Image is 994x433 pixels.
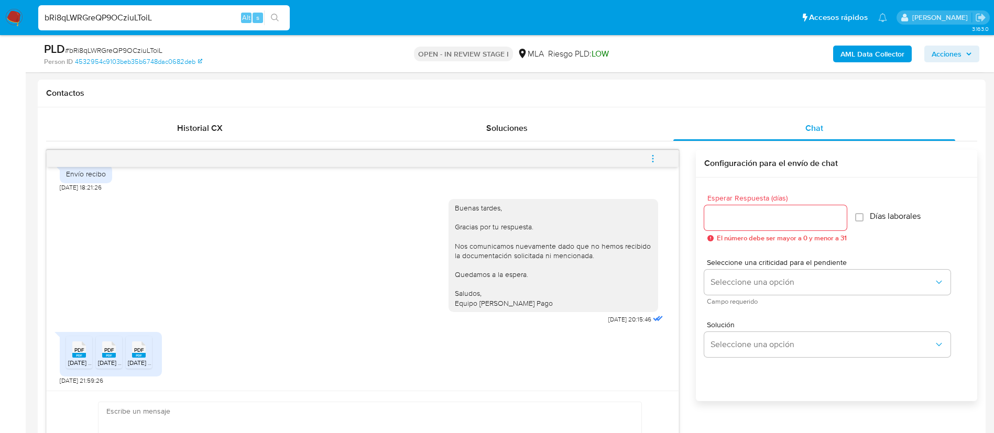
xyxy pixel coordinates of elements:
span: Riesgo PLD: [548,48,609,60]
button: AML Data Collector [833,46,912,62]
span: PDF [74,347,84,353]
button: Acciones [924,46,979,62]
b: AML Data Collector [840,46,904,62]
span: Seleccione una opción [711,277,934,287]
p: OPEN - IN REVIEW STAGE I [414,47,513,61]
span: [DATE] AS.pdf [68,358,106,367]
span: [DATE] 20:15:46 [608,315,651,324]
span: Alt [242,13,250,23]
span: Historial CX [177,122,223,134]
b: Person ID [44,57,73,66]
span: Accesos rápidos [809,12,868,23]
span: Seleccione una criticidad para el pendiente [707,259,953,266]
span: Acciones [932,46,962,62]
span: Campo requerido [707,299,953,304]
h3: Configuración para el envío de chat [704,158,969,169]
div: MLA [517,48,544,60]
span: Esperar Respuesta (días) [707,194,850,202]
span: [DATE] 18:21:26 [60,183,102,192]
span: PDF [104,347,114,353]
div: Envío recibo [66,169,106,179]
input: Días laborales [855,213,864,221]
a: Notificaciones [878,13,887,22]
button: menu-action [636,146,670,171]
span: 3.163.0 [972,25,989,33]
a: 4532954c9103beb35b6748dac0682deb [75,57,202,66]
span: LOW [592,48,609,60]
span: s [256,13,259,23]
p: maria.acosta@mercadolibre.com [912,13,971,23]
span: Soluciones [486,122,528,134]
span: [DATE] AS.pdf [128,358,166,367]
span: [DATE] 21:59:26 [60,376,103,385]
button: Seleccione una opción [704,332,951,357]
span: Días laborales [870,211,921,221]
span: PDF [134,347,144,353]
span: Seleccione una opción [711,339,934,350]
span: # bRi8qLWRGreQP9OCziuLToiL [65,45,162,55]
span: El número debe ser mayor a 0 y menor a 31 [717,235,847,242]
div: Buenas tardes, Gracias por tu respuesta. Nos comunicamos nuevamente dado que no hemos recibido la... [455,203,652,308]
button: search-icon [264,10,286,25]
span: Chat [805,122,823,134]
span: Solución [707,321,953,328]
span: [DATE] AS.pdf [98,358,136,367]
button: Seleccione una opción [704,270,951,295]
b: PLD [44,40,65,57]
a: Salir [975,12,986,23]
h1: Contactos [46,88,977,98]
input: Buscar usuario o caso... [38,11,290,25]
input: days_to_wait [704,211,847,225]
